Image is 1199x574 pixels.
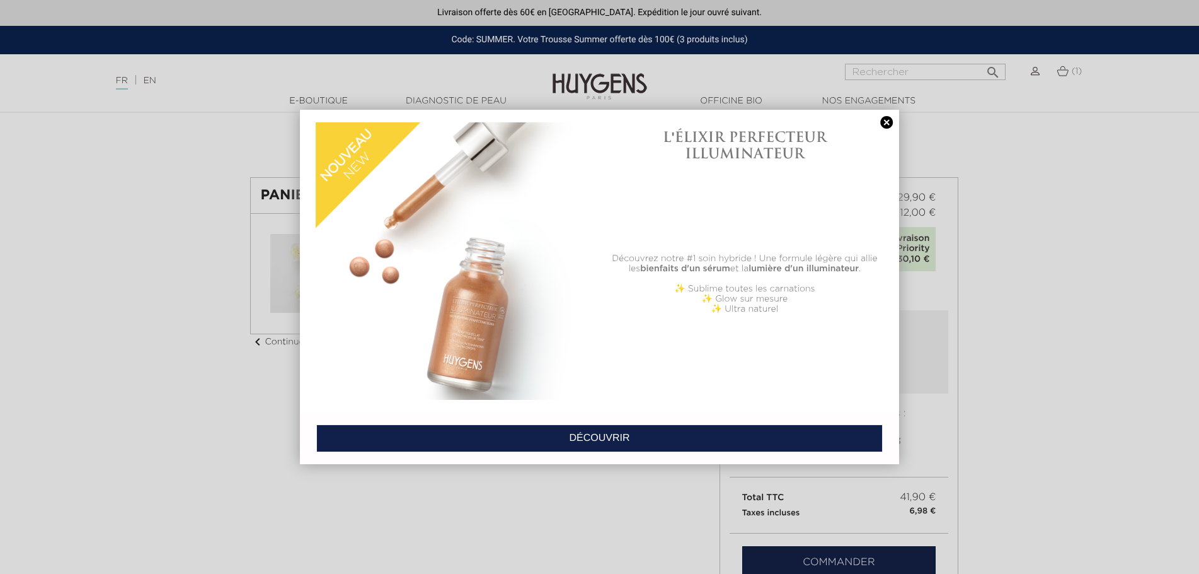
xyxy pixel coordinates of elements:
p: ✨ Sublime toutes les carnations [606,284,884,294]
p: ✨ Glow sur mesure [606,294,884,304]
p: Découvrez notre #1 soin hybride ! Une formule légère qui allie les et la . [606,254,884,274]
b: lumière d'un illuminateur [749,264,859,273]
a: DÉCOUVRIR [316,425,883,452]
b: bienfaits d'un sérum [640,264,730,273]
p: ✨ Ultra naturel [606,304,884,314]
h1: L'ÉLIXIR PERFECTEUR ILLUMINATEUR [606,129,884,162]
